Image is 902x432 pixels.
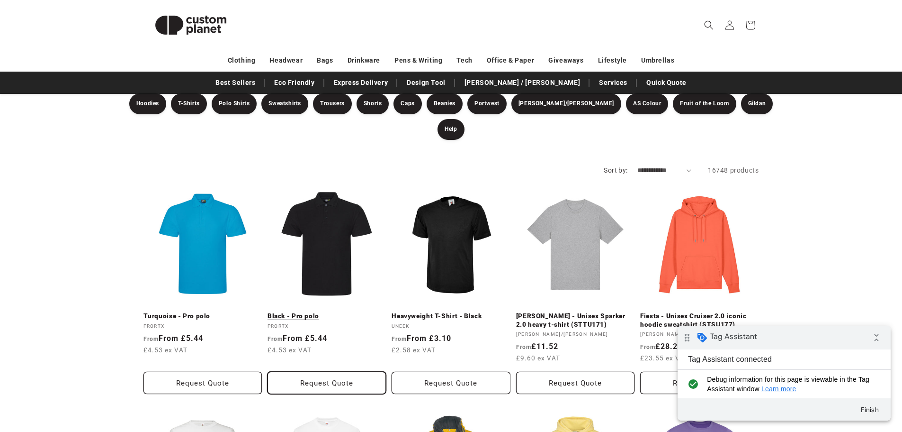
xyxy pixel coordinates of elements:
button: Request Quote [516,372,634,394]
label: Sort by: [604,166,627,174]
a: Portwest [467,93,507,114]
a: Learn more [84,59,119,67]
a: Beanies [427,93,463,114]
a: Giveaways [548,52,583,69]
a: Bags [317,52,333,69]
a: Design Tool [402,74,450,91]
a: Headwear [269,52,303,69]
a: [PERSON_NAME]/[PERSON_NAME] [511,93,621,114]
a: Turquoise - Pro polo [143,312,262,321]
a: Heavyweight T-Shirt - Black [392,312,510,321]
a: Services [594,74,632,91]
img: Custom Planet [143,4,238,46]
i: Collapse debug badge [189,2,208,21]
a: Caps [393,93,421,114]
a: Eco Friendly [269,74,319,91]
a: Gildan [741,93,773,114]
a: Best Sellers [211,74,260,91]
a: AS Colour [626,93,668,114]
a: T-Shirts [171,93,207,114]
a: Office & Paper [487,52,534,69]
a: Pens & Writing [394,52,442,69]
a: Black - Pro polo [268,312,386,321]
button: Request Quote [268,372,386,394]
a: Help [438,119,464,140]
nav: Product filters [125,93,778,140]
button: Request Quote [640,372,759,394]
span: Debug information for this page is viewable in the Tag Assistant window [29,49,197,68]
a: [PERSON_NAME] - Unisex Sparker 2.0 heavy t-shirt (STTU171) [516,312,634,329]
a: Tech [456,52,472,69]
a: Fruit of the Loom [673,93,736,114]
span: Tag Assistant [33,6,80,16]
button: Request Quote [392,372,510,394]
a: Quick Quote [642,74,691,91]
a: Lifestyle [598,52,627,69]
a: Trousers [313,93,352,114]
a: Umbrellas [641,52,674,69]
summary: Search [698,15,719,36]
a: [PERSON_NAME] / [PERSON_NAME] [460,74,585,91]
button: Request Quote [143,372,262,394]
a: Sweatshirts [261,93,308,114]
a: Express Delivery [329,74,393,91]
a: Polo Shirts [212,93,257,114]
a: Drinkware [348,52,380,69]
button: Finish [175,75,209,92]
i: check_circle [8,49,23,68]
a: Hoodies [129,93,166,114]
a: Fiesta - Unisex Cruiser 2.0 iconic hoodie sweatshirt (STSU177) [640,312,759,329]
a: Shorts [357,93,389,114]
span: 16748 products [708,166,759,174]
a: Clothing [228,52,256,69]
